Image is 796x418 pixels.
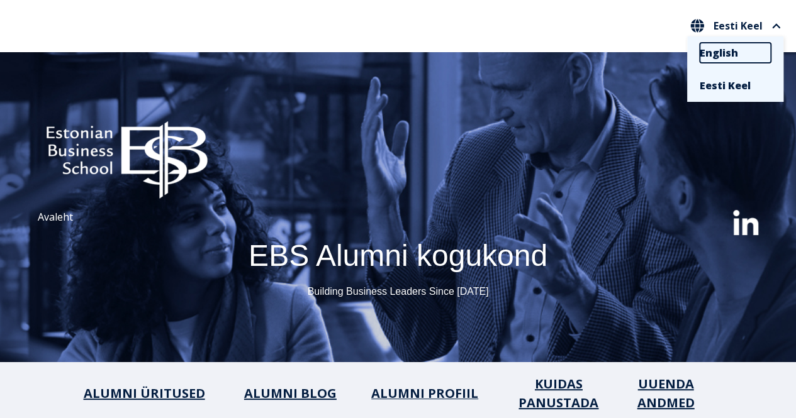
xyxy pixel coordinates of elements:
[687,16,783,36] nav: Vali oma keel
[38,210,73,224] a: Avaleht
[308,286,489,297] span: Building Business Leaders Since [DATE]
[244,385,337,402] a: ALUMNI BLOG
[700,75,771,96] a: Eesti Keel
[249,239,547,272] span: EBS Alumni kogukond
[84,385,205,402] a: ALUMNI ÜRITUSED
[25,102,228,206] img: ebs_logo2016_white-1
[714,21,763,31] span: Eesti Keel
[733,210,758,235] img: linkedin-xxl
[371,385,478,402] a: ALUMNI PROFIIL
[700,43,771,63] a: English
[637,375,694,411] a: UUENDA ANDMED
[519,375,598,411] a: KUIDAS PANUSTADA
[687,16,783,36] button: Eesti Keel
